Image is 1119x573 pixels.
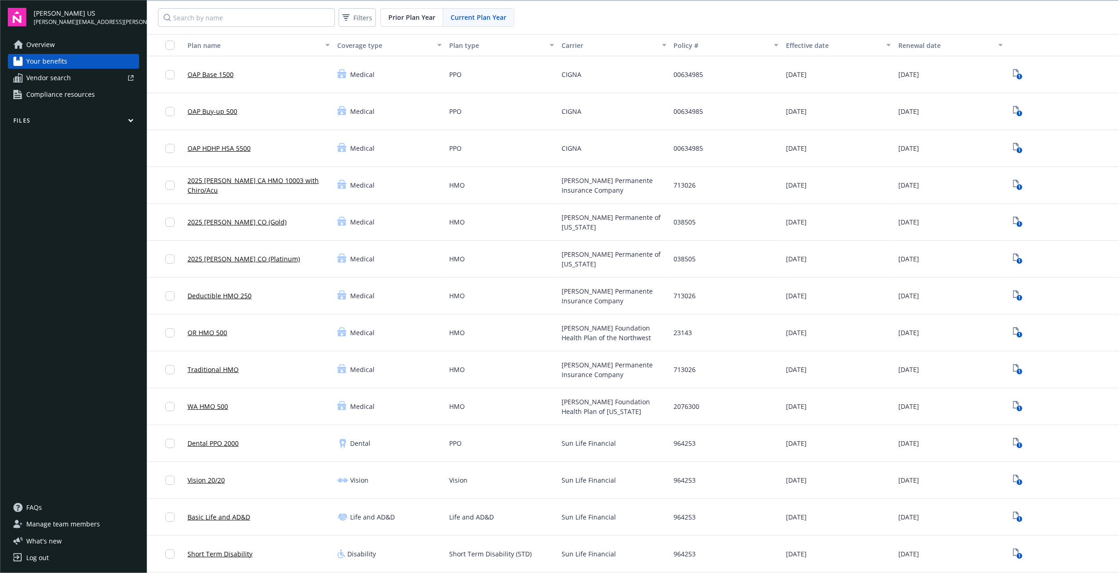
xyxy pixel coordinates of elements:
[1018,516,1020,522] text: 1
[165,291,175,301] input: Toggle Row Selected
[449,512,494,522] span: Life and AD&D
[562,438,616,448] span: Sun Life Financial
[165,254,175,264] input: Toggle Row Selected
[786,217,807,227] span: [DATE]
[562,143,581,153] span: CIGNA
[1010,252,1025,266] span: View Plan Documents
[562,512,616,522] span: Sun Life Financial
[8,37,139,52] a: Overview
[898,328,919,337] span: [DATE]
[562,106,581,116] span: CIGNA
[562,249,667,269] span: [PERSON_NAME] Permanente of [US_STATE]
[26,87,95,102] span: Compliance resources
[8,8,26,26] img: navigator-logo.svg
[165,218,175,227] input: Toggle Row Selected
[674,549,696,559] span: 964253
[898,41,993,50] div: Renewal date
[558,34,670,56] button: Carrier
[674,254,696,264] span: 038505
[350,402,375,411] span: Medical
[674,291,696,301] span: 713026
[449,217,465,227] span: HMO
[786,549,807,559] span: [DATE]
[674,512,696,522] span: 964253
[1018,443,1020,449] text: 1
[1010,436,1025,451] a: View Plan Documents
[898,438,919,448] span: [DATE]
[1018,332,1020,338] text: 1
[340,11,374,24] span: Filters
[165,181,175,190] input: Toggle Row Selected
[1018,553,1020,559] text: 1
[782,34,895,56] button: Effective date
[187,402,228,411] a: WA HMO 500
[1018,479,1020,485] text: 1
[449,475,468,485] span: Vision
[1018,295,1020,301] text: 1
[187,365,239,374] a: Traditional HMO
[1010,289,1025,303] a: View Plan Documents
[898,291,919,301] span: [DATE]
[34,8,139,26] button: [PERSON_NAME] US[PERSON_NAME][EMAIL_ADDRESS][PERSON_NAME][PERSON_NAME][DOMAIN_NAME]
[187,70,234,79] a: OAP Base 1500
[449,254,465,264] span: HMO
[1010,510,1025,525] span: View Plan Documents
[449,328,465,337] span: HMO
[674,217,696,227] span: 038505
[350,217,375,227] span: Medical
[898,254,919,264] span: [DATE]
[1018,148,1020,154] text: 1
[350,365,375,374] span: Medical
[165,144,175,153] input: Toggle Row Selected
[350,475,369,485] span: Vision
[350,106,375,116] span: Medical
[445,34,558,56] button: Plan type
[1010,325,1025,340] span: View Plan Documents
[187,217,287,227] a: 2025 [PERSON_NAME] CO (Gold)
[26,500,42,515] span: FAQs
[895,34,1007,56] button: Renewal date
[786,291,807,301] span: [DATE]
[34,18,139,26] span: [PERSON_NAME][EMAIL_ADDRESS][PERSON_NAME][PERSON_NAME][DOMAIN_NAME]
[350,438,370,448] span: Dental
[187,143,251,153] a: OAP HDHP HSA 5500
[1010,362,1025,377] span: View Plan Documents
[187,438,239,448] a: Dental PPO 2000
[786,475,807,485] span: [DATE]
[334,34,446,56] button: Coverage type
[786,402,807,411] span: [DATE]
[165,41,175,50] input: Select all
[165,439,175,448] input: Toggle Row Selected
[165,476,175,485] input: Toggle Row Selected
[898,180,919,190] span: [DATE]
[1010,547,1025,561] a: View Plan Documents
[350,291,375,301] span: Medical
[26,517,100,532] span: Manage team members
[449,143,462,153] span: PPO
[187,291,252,301] a: Deductible HMO 250
[670,34,783,56] button: Policy #
[165,328,175,337] input: Toggle Row Selected
[350,254,375,264] span: Medical
[26,71,71,85] span: Vendor search
[898,106,919,116] span: [DATE]
[187,106,237,116] a: OAP Buy-up 500
[1010,104,1025,119] span: View Plan Documents
[26,37,55,52] span: Overview
[388,12,435,22] span: Prior Plan Year
[165,70,175,79] input: Toggle Row Selected
[165,513,175,522] input: Toggle Row Selected
[187,176,330,195] a: 2025 [PERSON_NAME] CA HMO 10003 with Chiro/Acu
[1018,369,1020,375] text: 1
[165,365,175,374] input: Toggle Row Selected
[1010,215,1025,230] a: View Plan Documents
[786,328,807,337] span: [DATE]
[350,70,375,79] span: Medical
[165,402,175,411] input: Toggle Row Selected
[562,549,616,559] span: Sun Life Financial
[449,438,462,448] span: PPO
[562,323,667,343] span: [PERSON_NAME] Foundation Health Plan of the Northwest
